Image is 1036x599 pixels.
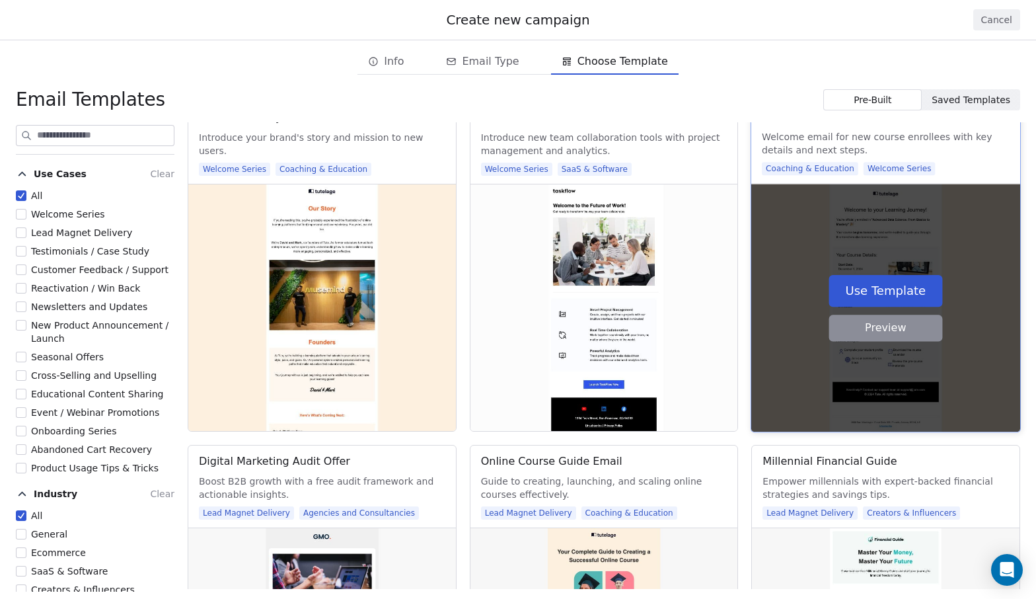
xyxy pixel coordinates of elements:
[16,163,174,189] button: Use CasesClear
[31,444,152,455] span: Abandoned Cart Recovery
[31,463,159,473] span: Product Usage Tips & Tricks
[16,387,26,401] button: Educational Content Sharing
[31,426,116,436] span: Onboarding Series
[31,547,86,558] span: Ecommerce
[863,506,960,520] span: Creators & Influencers
[199,506,294,520] span: Lead Magnet Delivery
[31,584,135,595] span: Creators & Influencers
[462,54,519,69] span: Email Type
[199,163,270,176] span: Welcome Series
[299,506,419,520] span: Agencies and Consultancies
[199,131,445,157] span: Introduce your brand's story and mission to new users.
[481,131,727,157] span: Introduce new team collaboration tools with project management and analytics.
[31,510,42,521] span: All
[829,315,943,341] button: Preview
[16,509,26,522] button: All
[932,93,1010,107] span: Saved Templates
[199,475,445,501] span: Boost B2B growth with a free audit framework and actionable insights.
[150,169,174,179] span: Clear
[16,88,165,112] span: Email Templates
[16,208,26,221] button: Welcome Series
[16,226,26,239] button: Lead Magnet Delivery
[16,565,26,578] button: SaaS & Software
[16,319,26,332] button: New Product Announcement / Launch
[16,443,26,456] button: Abandoned Cart Recovery
[16,189,174,475] div: Use CasesClear
[481,454,622,469] div: Online Course Guide Email
[991,554,1023,586] div: Open Intercom Messenger
[31,227,132,238] span: Lead Magnet Delivery
[16,11,1020,29] div: Create new campaign
[16,406,26,419] button: Event / Webinar Promotions
[31,407,159,418] span: Event / Webinar Promotions
[16,528,26,541] button: General
[16,282,26,295] button: Reactivation / Win Back
[762,454,897,469] div: Millennial Financial Guide
[16,424,26,438] button: Onboarding Series
[31,190,42,201] span: All
[16,245,26,258] button: Testimonials / Case Study
[16,300,26,313] button: Newsletters and Updates
[150,489,174,499] span: Clear
[581,506,677,520] span: Coaching & Education
[762,475,1009,501] span: Empower millennials with expert-backed financial strategies and savings tips.
[16,263,26,276] button: Customer Feedback / Support
[762,506,858,520] span: Lead Magnet Delivery
[481,163,552,176] span: Welcome Series
[558,163,632,176] span: SaaS & Software
[31,370,157,381] span: Cross-Selling and Upselling
[973,9,1020,30] button: Cancel
[31,529,67,539] span: General
[481,475,727,501] span: Guide to creating, launching, and scaling online courses effectively.
[31,320,168,344] span: New Product Announcement / Launch
[16,546,26,559] button: Ecommerce
[16,350,26,364] button: Seasonal Offers
[31,283,140,294] span: Reactivation / Win Back
[762,162,858,175] span: Coaching & Education
[16,461,26,475] button: Product Usage Tips & Tricks
[31,301,147,312] span: Newsletters and Updates
[864,162,936,175] span: Welcome Series
[31,566,108,577] span: SaaS & Software
[384,54,404,69] span: Info
[481,506,576,520] span: Lead Magnet Delivery
[829,275,943,307] button: Use Template
[31,246,149,257] span: Testimonials / Case Study
[31,264,168,275] span: Customer Feedback / Support
[762,130,1010,157] span: Welcome email for new course enrollees with key details and next steps.
[762,109,912,125] div: Course Enrollment Welcome
[16,483,174,509] button: IndustryClear
[31,209,105,220] span: Welcome Series
[357,48,679,75] div: email creation steps
[31,352,104,362] span: Seasonal Offers
[31,389,164,399] span: Educational Content Sharing
[16,189,26,202] button: All
[16,369,26,382] button: Cross-Selling and Upselling
[199,454,350,469] div: Digital Marketing Audit Offer
[34,167,87,180] span: Use Cases
[150,486,174,502] button: Clear
[577,54,668,69] span: Choose Template
[150,166,174,182] button: Clear
[16,583,26,596] button: Creators & Influencers
[276,163,371,176] span: Coaching & Education
[34,487,77,500] span: Industry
